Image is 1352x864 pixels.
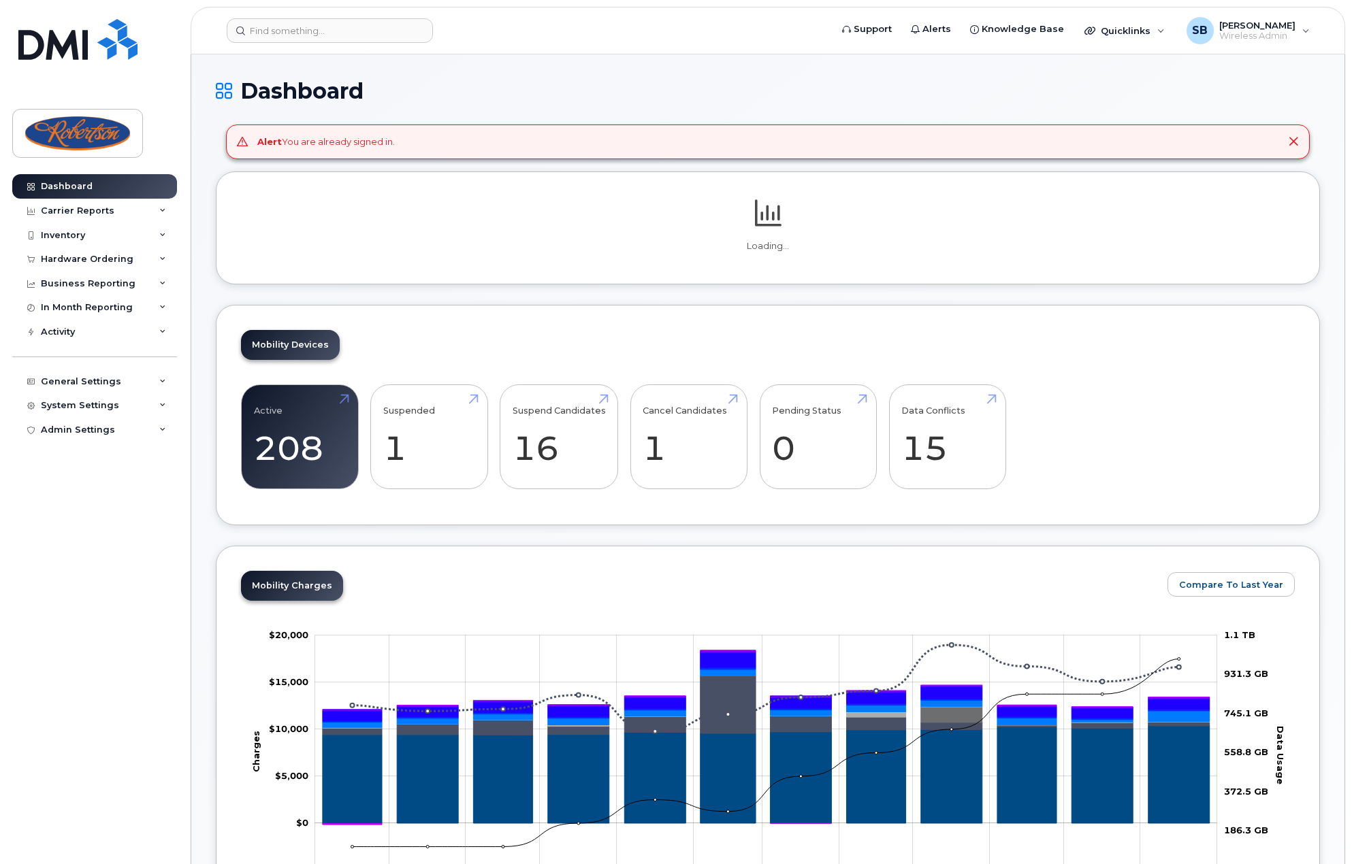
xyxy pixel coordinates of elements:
p: Loading... [241,240,1295,252]
g: Roaming [323,676,1210,735]
g: $0 [275,770,308,781]
a: Cancel Candidates 1 [643,392,735,482]
a: Data Conflicts 15 [901,392,993,482]
tspan: 1.1 TB [1224,629,1255,640]
g: HST [323,653,1210,722]
tspan: $10,000 [269,723,308,734]
g: Rate Plan [323,726,1210,823]
g: $0 [269,723,308,734]
tspan: 372.5 GB [1224,786,1268,797]
strong: Alert [257,136,282,147]
g: PST [323,650,1210,711]
tspan: $20,000 [269,629,308,640]
a: Suspended 1 [383,392,475,482]
a: Suspend Candidates 16 [513,392,606,482]
a: Mobility Devices [241,330,340,360]
a: Active 208 [254,392,346,482]
g: $0 [269,629,308,640]
g: $0 [269,676,308,687]
tspan: 558.8 GB [1224,747,1268,758]
tspan: Charges [251,731,261,772]
span: Compare To Last Year [1179,578,1283,591]
tspan: 186.3 GB [1224,825,1268,836]
g: Features [323,669,1210,728]
a: Mobility Charges [241,571,343,601]
g: Credits [323,650,1210,825]
tspan: $0 [296,817,308,828]
tspan: 931.3 GB [1224,669,1268,680]
tspan: Data Usage [1276,726,1287,784]
a: Pending Status 0 [772,392,864,482]
tspan: $15,000 [269,676,308,687]
h1: Dashboard [216,79,1320,103]
tspan: 745.1 GB [1224,708,1268,718]
button: Compare To Last Year [1168,572,1295,597]
tspan: $5,000 [275,770,308,781]
div: You are already signed in. [257,135,395,148]
g: GST [323,668,1210,722]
